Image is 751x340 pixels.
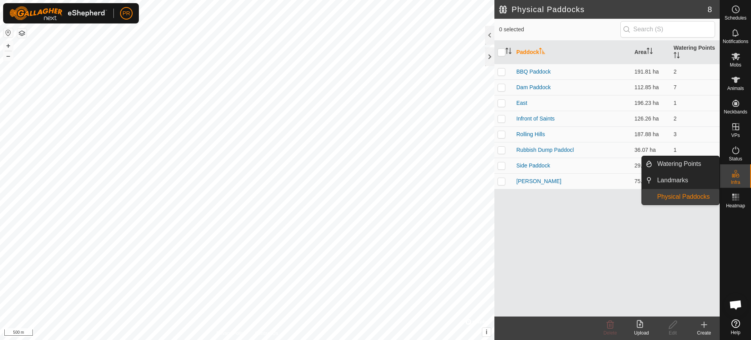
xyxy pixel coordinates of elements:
[657,329,688,336] div: Edit
[482,328,491,336] button: i
[516,178,561,184] a: [PERSON_NAME]
[631,79,670,95] td: 112.85 ha
[670,79,720,95] td: 7
[631,64,670,79] td: 191.81 ha
[642,156,719,172] li: Watering Points
[642,189,719,205] li: Physical Paddocks
[670,64,720,79] td: 2
[604,330,617,336] span: Delete
[486,329,487,335] span: i
[626,329,657,336] div: Upload
[731,180,740,185] span: Infra
[726,203,745,208] span: Heatmap
[620,21,715,38] input: Search (S)
[723,39,748,44] span: Notifications
[4,51,13,61] button: –
[631,95,670,111] td: 196.23 ha
[727,86,744,91] span: Animals
[499,5,708,14] h2: Physical Paddocks
[499,25,620,34] span: 0 selected
[631,173,670,189] td: 75.13 ha
[670,95,720,111] td: 1
[670,111,720,126] td: 2
[724,16,746,20] span: Schedules
[17,29,27,38] button: Map Layers
[539,49,545,55] p-sorticon: Activate to sort
[4,28,13,38] button: Reset Map
[516,68,551,75] a: BBQ Paddock
[670,126,720,142] td: 3
[652,156,719,172] a: Watering Points
[642,173,719,188] li: Landmarks
[516,162,550,169] a: Side Paddock
[731,133,740,138] span: VPs
[513,41,631,64] th: Paddock
[688,329,720,336] div: Create
[652,189,719,205] a: Physical Paddocks
[516,131,545,137] a: Rolling Hills
[4,41,13,50] button: +
[122,9,130,18] span: PR
[631,111,670,126] td: 126.26 ha
[647,49,653,55] p-sorticon: Activate to sort
[729,157,742,161] span: Status
[516,84,551,90] a: Dam Paddock
[216,330,246,337] a: Privacy Policy
[724,293,747,317] div: Open chat
[657,176,688,185] span: Landmarks
[255,330,278,337] a: Contact Us
[657,159,701,169] span: Watering Points
[730,63,741,67] span: Mobs
[731,330,740,335] span: Help
[652,173,719,188] a: Landmarks
[720,316,751,338] a: Help
[631,142,670,158] td: 36.07 ha
[670,41,720,64] th: Watering Points
[670,142,720,158] td: 1
[631,126,670,142] td: 187.88 ha
[708,4,712,15] span: 8
[516,147,574,153] a: Rubbish Dump Paddocl
[631,158,670,173] td: 29.99 ha
[657,192,710,201] span: Physical Paddocks
[505,49,512,55] p-sorticon: Activate to sort
[631,41,670,64] th: Area
[724,110,747,114] span: Neckbands
[9,6,107,20] img: Gallagher Logo
[516,115,555,122] a: Infront of Saints
[674,53,680,59] p-sorticon: Activate to sort
[516,100,527,106] a: East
